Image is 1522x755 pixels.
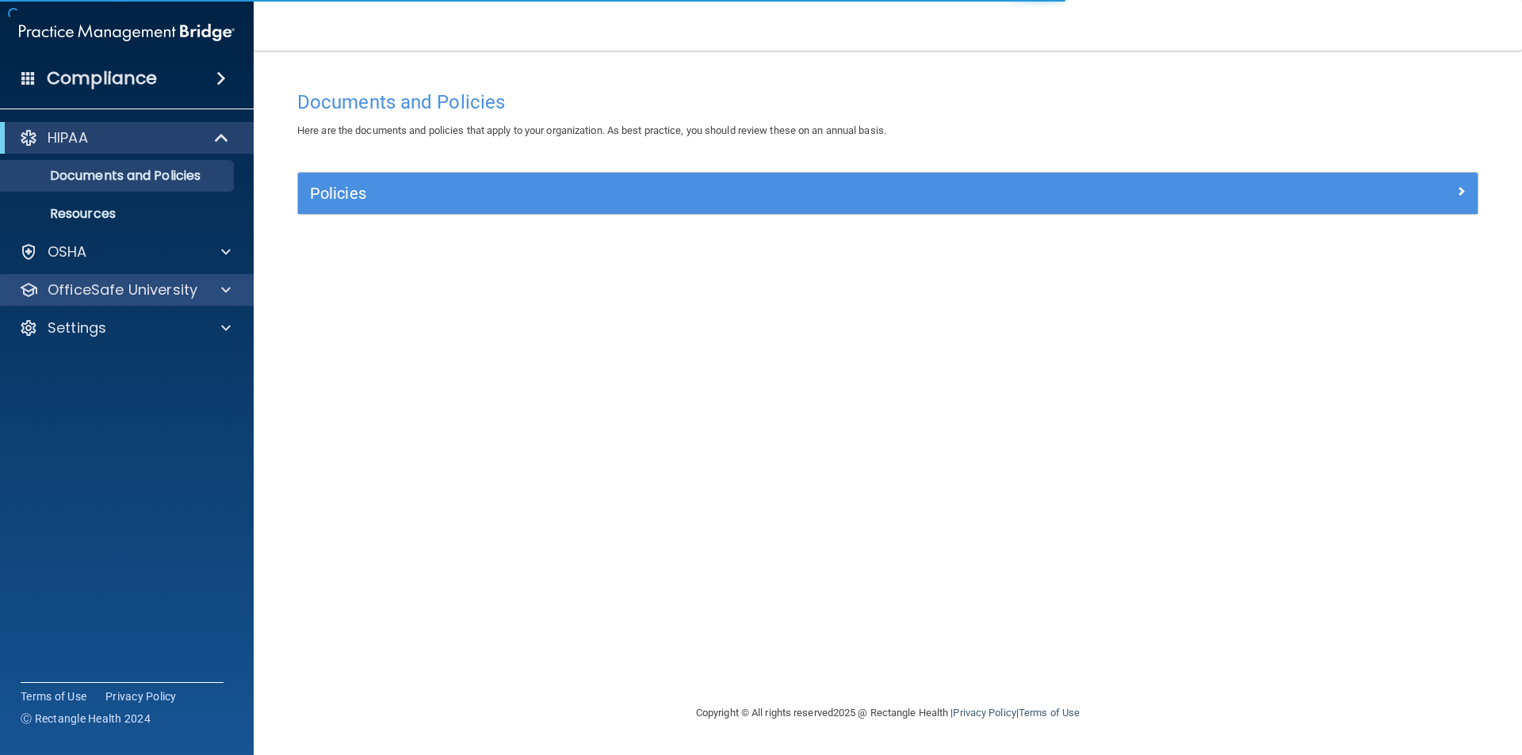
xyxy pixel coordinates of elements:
a: Privacy Policy [953,707,1015,719]
h5: Policies [310,185,1171,202]
p: HIPAA [48,128,88,147]
span: Here are the documents and policies that apply to your organization. As best practice, you should... [297,124,886,136]
a: Policies [310,181,1466,206]
a: OfficeSafe University [19,280,231,299]
span: Ⓒ Rectangle Health 2024 [21,711,151,726]
h4: Documents and Policies [297,92,1478,112]
a: Terms of Use [21,688,86,704]
div: Copyright © All rights reserved 2025 @ Rectangle Health | | [598,688,1177,738]
a: Privacy Policy [105,688,177,704]
p: Documents and Policies [10,168,227,184]
a: HIPAA [19,128,230,147]
a: Settings [19,318,231,337]
p: Resources [10,206,227,222]
h4: Compliance [47,67,157,90]
p: OfficeSafe University [48,280,197,299]
p: Settings [48,318,106,337]
p: OSHA [48,242,87,261]
a: OSHA [19,242,231,261]
a: Terms of Use [1019,707,1080,719]
img: PMB logo [19,17,235,48]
